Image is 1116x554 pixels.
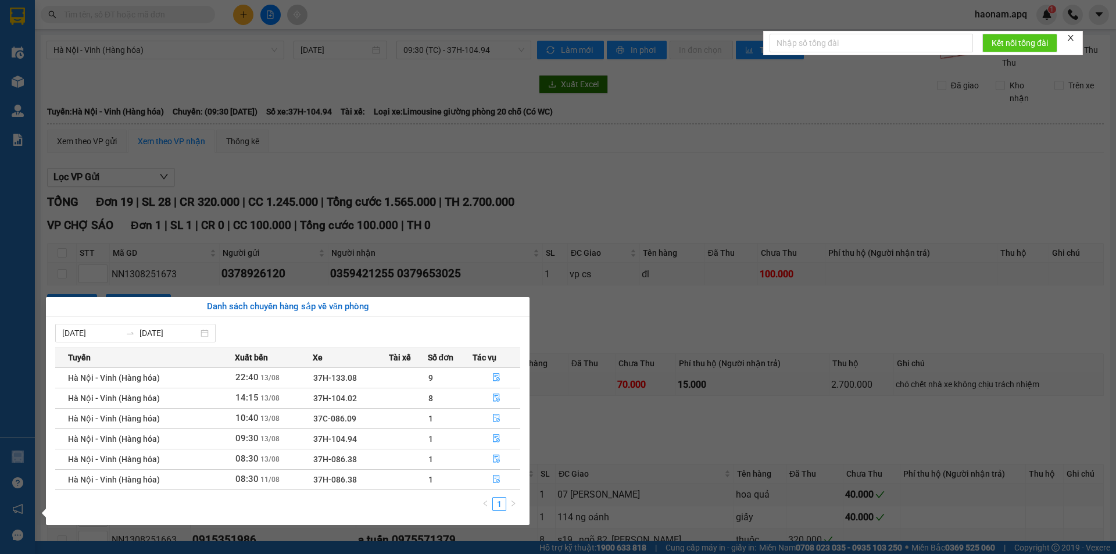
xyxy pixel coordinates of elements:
[260,435,280,443] span: 13/08
[28,49,117,89] span: [GEOGRAPHIC_DATA], [GEOGRAPHIC_DATA] ↔ [GEOGRAPHIC_DATA]
[313,414,356,423] span: 37C-086.09
[68,434,160,444] span: Hà Nội - Vinh (Hàng hóa)
[473,369,520,387] button: file-done
[55,300,520,314] div: Danh sách chuyến hàng sắp về văn phòng
[473,430,520,448] button: file-done
[68,475,160,484] span: Hà Nội - Vinh (Hàng hóa)
[492,497,506,511] li: 1
[428,414,433,423] span: 1
[428,434,433,444] span: 1
[235,433,259,444] span: 09:30
[6,63,27,120] img: logo
[139,327,198,339] input: Đến ngày
[235,372,259,383] span: 22:40
[68,394,160,403] span: Hà Nội - Vinh (Hàng hóa)
[313,455,357,464] span: 37H-086.38
[235,413,259,423] span: 10:40
[428,351,454,364] span: Số đơn
[473,351,496,364] span: Tác vụ
[506,497,520,511] li: Next Page
[260,414,280,423] span: 13/08
[126,328,135,338] span: to
[313,434,357,444] span: 37H-104.94
[62,327,121,339] input: Từ ngày
[492,434,500,444] span: file-done
[260,476,280,484] span: 11/08
[68,414,160,423] span: Hà Nội - Vinh (Hàng hóa)
[473,389,520,408] button: file-done
[492,394,500,403] span: file-done
[126,328,135,338] span: swap-right
[982,34,1057,52] button: Kết nối tổng đài
[428,394,433,403] span: 8
[260,455,280,463] span: 13/08
[1067,34,1075,42] span: close
[478,497,492,511] button: left
[389,351,411,364] span: Tài xế
[492,414,500,423] span: file-done
[68,351,91,364] span: Tuyến
[493,498,506,510] a: 1
[428,475,433,484] span: 1
[260,374,280,382] span: 13/08
[235,474,259,484] span: 08:30
[478,497,492,511] li: Previous Page
[510,500,517,507] span: right
[506,497,520,511] button: right
[68,455,160,464] span: Hà Nội - Vinh (Hàng hóa)
[492,475,500,484] span: file-done
[235,453,259,464] span: 08:30
[492,373,500,383] span: file-done
[260,394,280,402] span: 13/08
[313,373,357,383] span: 37H-133.08
[33,9,116,47] strong: CHUYỂN PHÁT NHANH AN PHÚ QUÝ
[492,455,500,464] span: file-done
[428,373,433,383] span: 9
[313,475,357,484] span: 37H-086.38
[235,351,268,364] span: Xuất bến
[428,455,433,464] span: 1
[313,351,323,364] span: Xe
[770,34,973,52] input: Nhập số tổng đài
[235,392,259,403] span: 14:15
[473,450,520,469] button: file-done
[992,37,1048,49] span: Kết nối tổng đài
[473,470,520,489] button: file-done
[313,394,357,403] span: 37H-104.02
[68,373,160,383] span: Hà Nội - Vinh (Hàng hóa)
[482,500,489,507] span: left
[473,409,520,428] button: file-done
